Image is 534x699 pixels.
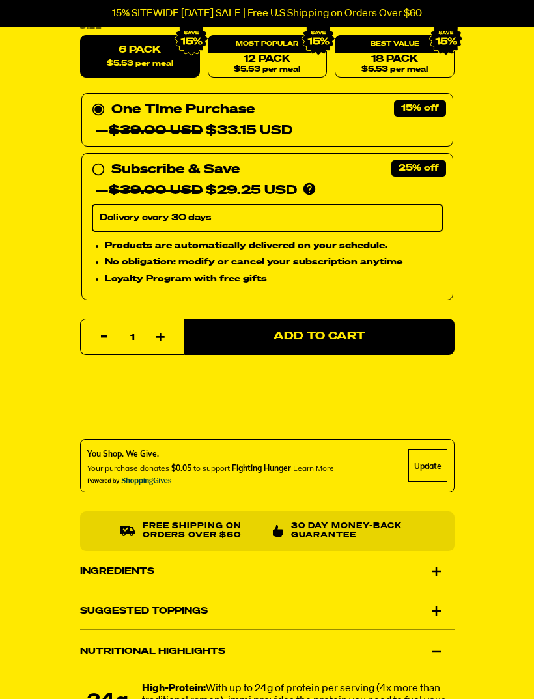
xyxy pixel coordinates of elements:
img: IMG_9632.png [174,22,208,56]
div: You Shop. We Give. [87,448,334,460]
a: 18 Pack$5.53 per meal [335,36,455,78]
a: 12 Pack$5.53 per meal [207,36,327,78]
li: Products are automatically delivered on your schedule. [105,238,443,253]
img: Powered By ShoppingGives [87,477,172,485]
span: Your purchase donates [87,463,169,473]
input: quantity [89,319,176,356]
div: Ingredients [80,553,455,590]
li: Loyalty Program with free gifts [105,272,443,287]
li: No obligation: modify or cancel your subscription anytime [105,255,443,270]
div: One Time Purchase [92,100,443,141]
select: Subscribe & Save —$39.00 USD$29.25 USD Products are automatically delivered on your schedule. No ... [92,205,443,232]
span: $0.05 [171,463,191,473]
p: 30 Day Money-Back Guarantee [290,522,414,541]
span: to support [193,463,230,473]
div: Nutritional Highlights [80,633,455,670]
span: $5.53 per meal [106,60,173,68]
button: Add to Cart [184,319,455,355]
img: IMG_9632.png [302,22,335,56]
span: $5.53 per meal [361,66,428,74]
div: Suggested Toppings [80,593,455,629]
span: Learn more about donating [293,463,334,473]
strong: High-Protein: [142,683,206,694]
p: 15% SITEWIDE [DATE] SALE | Free U.S Shipping on Orders Over $60 [112,8,422,20]
label: 6 Pack [80,36,200,78]
img: IMG_9632.png [429,22,462,56]
span: $5.53 per meal [234,66,300,74]
del: $39.00 USD [109,184,203,197]
span: Add to Cart [274,332,365,343]
div: — $29.25 USD [96,180,297,201]
div: Update Cause Button [408,449,447,482]
p: Free shipping on orders over $60 [143,522,262,541]
span: Fighting Hunger [232,463,291,473]
div: Subscribe & Save [111,160,240,180]
div: — $33.15 USD [96,121,292,141]
del: $39.00 USD [109,124,203,137]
